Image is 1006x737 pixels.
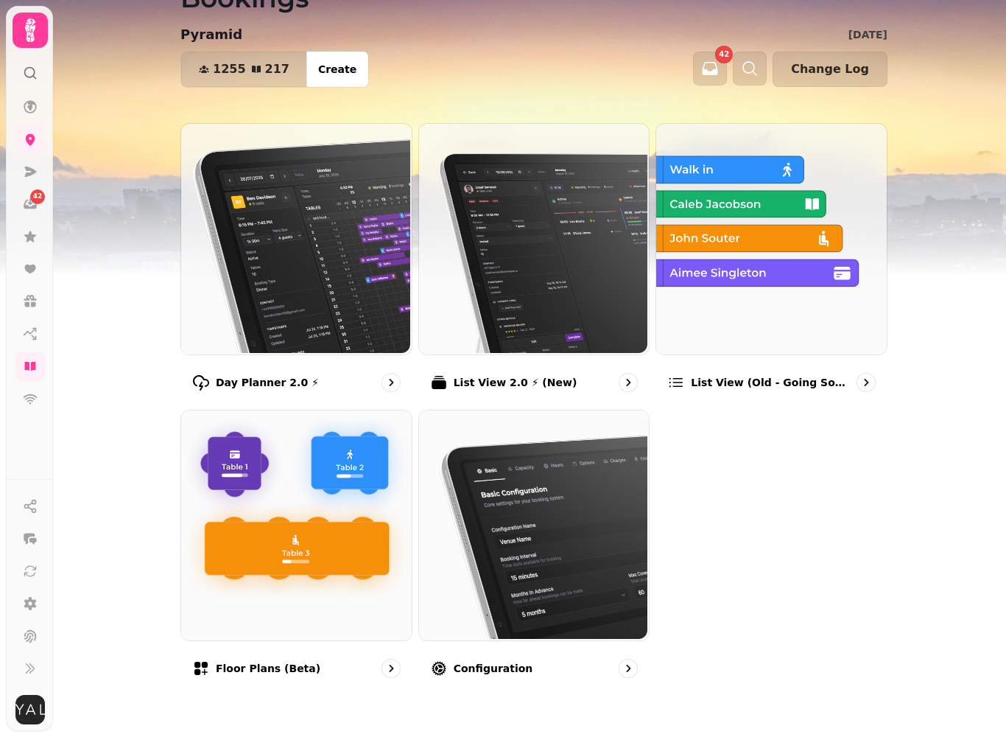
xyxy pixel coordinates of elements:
p: Pyramid [180,24,242,45]
a: Day Planner 2.0 ⚡Day Planner 2.0 ⚡ [180,123,412,404]
button: 1255217 [181,52,307,87]
button: Create [306,52,368,87]
span: Create [318,64,356,74]
svg: go to [621,375,636,390]
span: 1255 [213,63,246,75]
a: 42 [15,189,45,219]
img: Day Planner 2.0 ⚡ [180,122,410,353]
p: List View 2.0 ⚡ (New) [454,375,577,390]
span: 42 [33,192,43,202]
p: [DATE] [848,27,887,42]
svg: go to [859,375,873,390]
img: List view (Old - going soon) [655,122,885,353]
img: Configuration [418,409,648,640]
img: Floor Plans (beta) [180,409,410,640]
img: User avatar [15,695,45,724]
button: Change Log [773,52,887,87]
p: Floor Plans (beta) [216,661,320,676]
span: 42 [719,51,729,58]
span: Change Log [791,63,869,75]
a: List view (Old - going soon)List view (Old - going soon) [655,123,887,404]
svg: go to [384,375,398,390]
p: List view (Old - going soon) [691,375,851,390]
a: Floor Plans (beta)Floor Plans (beta) [180,410,412,691]
a: ConfigurationConfiguration [418,410,650,691]
a: List View 2.0 ⚡ (New)List View 2.0 ⚡ (New) [418,123,650,404]
button: User avatar [13,695,48,724]
svg: go to [384,661,398,676]
span: 217 [265,63,289,75]
img: List View 2.0 ⚡ (New) [418,122,648,353]
p: Day Planner 2.0 ⚡ [216,375,319,390]
svg: go to [621,661,636,676]
p: Configuration [454,661,533,676]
